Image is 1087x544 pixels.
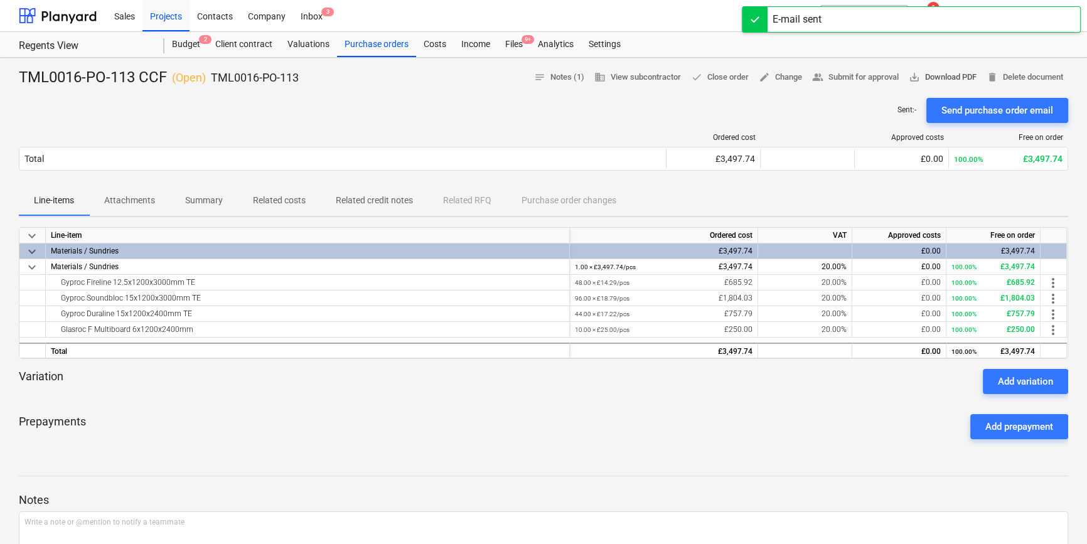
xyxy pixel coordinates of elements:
p: ( Open ) [172,70,206,85]
div: £1,804.03 [575,291,752,306]
div: £1,804.03 [951,291,1035,306]
div: Line-item [46,228,570,243]
div: Budget [164,32,208,57]
div: Files [498,32,530,57]
p: Prepayments [19,414,86,439]
span: more_vert [1046,291,1061,306]
small: 100.00% [951,348,977,355]
span: delete [987,72,998,83]
a: Files9+ [498,32,530,57]
span: Delete document [987,70,1063,85]
iframe: Chat Widget [1024,484,1087,544]
div: £685.92 [951,275,1035,291]
small: 100.00% [951,295,977,302]
small: 100.00% [951,279,977,286]
span: keyboard_arrow_down [24,244,40,259]
a: Analytics [530,32,581,57]
div: Gyproc Soundbloc 15x1200x3000mm TE [51,291,564,306]
span: people_alt [812,72,823,83]
span: Close order [691,70,749,85]
span: 2 [199,35,212,44]
small: 96.00 × £18.79 / pcs [575,295,629,302]
small: 100.00% [951,326,977,333]
div: £0.00 [857,243,941,259]
p: Variation [19,369,63,394]
div: Send purchase order email [941,102,1053,119]
div: £0.00 [857,344,941,360]
span: edit [759,72,770,83]
p: Related credit notes [336,194,413,207]
span: more_vert [1046,323,1061,338]
div: £0.00 [857,306,941,322]
a: Valuations [280,32,337,57]
small: 100.00% [951,264,977,270]
div: £757.79 [951,306,1035,322]
div: £3,497.74 [951,243,1035,259]
span: more_vert [1046,275,1061,291]
span: 3 [321,8,334,16]
span: done [691,72,702,83]
div: £0.00 [857,322,941,338]
div: Approved costs [860,133,944,142]
div: £757.79 [575,306,752,322]
p: Related costs [253,194,306,207]
small: 1.00 × £3,497.74 / pcs [575,264,636,270]
div: Ordered cost [570,228,758,243]
div: £250.00 [951,322,1035,338]
a: Client contract [208,32,280,57]
div: Total [46,343,570,358]
div: Ordered cost [672,133,756,142]
p: Attachments [104,194,155,207]
button: Download PDF [904,68,982,87]
button: Add variation [983,369,1068,394]
div: £3,497.74 [951,344,1035,360]
div: Total [24,154,44,164]
div: £3,497.74 [951,259,1035,275]
button: Notes (1) [529,68,589,87]
span: notes [534,72,545,83]
div: Approved costs [852,228,946,243]
div: £685.92 [575,275,752,291]
p: Line-items [34,194,74,207]
span: Download PDF [909,70,977,85]
span: Notes (1) [534,70,584,85]
p: TML0016-PO-113 [211,70,299,85]
div: Gyproc Fireline 12.5x1200x3000mm TE [51,275,564,290]
div: Add variation [998,373,1053,390]
div: 20.00% [758,291,852,306]
span: keyboard_arrow_down [24,228,40,243]
div: £3,497.74 [575,243,752,259]
span: keyboard_arrow_down [24,260,40,275]
div: Add prepayment [985,419,1053,435]
div: Regents View [19,40,149,53]
div: VAT [758,228,852,243]
a: Income [454,32,498,57]
div: £3,497.74 [575,344,752,360]
div: £0.00 [860,154,943,164]
div: 20.00% [758,275,852,291]
span: Submit for approval [812,70,899,85]
small: 100.00% [954,155,983,164]
button: Close order [686,68,754,87]
div: £0.00 [857,275,941,291]
a: Purchase orders [337,32,416,57]
div: £3,497.74 [954,154,1063,164]
div: 20.00% [758,322,852,338]
span: View subcontractor [594,70,681,85]
p: Sent : - [897,105,916,115]
div: Gyproc Duraline 15x1200x2400mm TE [51,306,564,321]
small: 48.00 × £14.29 / pcs [575,279,629,286]
span: 9+ [522,35,534,44]
a: Settings [581,32,628,57]
p: Notes [19,493,1068,508]
button: Delete document [982,68,1068,87]
a: Costs [416,32,454,57]
a: Budget2 [164,32,208,57]
div: £3,497.74 [672,154,755,164]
